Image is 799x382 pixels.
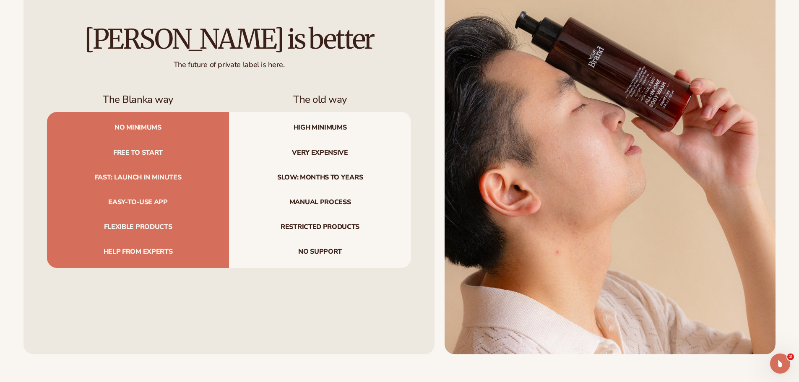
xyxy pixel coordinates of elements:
span: Fast: launch in minutes [47,165,229,190]
span: High minimums [229,112,411,140]
span: Manual process [229,190,411,215]
span: 2 [787,353,794,360]
span: Easy-to-use app [47,190,229,215]
h3: The Blanka way [47,94,229,106]
iframe: Intercom live chat [770,353,790,374]
span: Help from experts [47,239,229,268]
span: No minimums [47,112,229,140]
h3: The old way [229,94,411,106]
span: Restricted products [229,215,411,239]
span: Slow: months to years [229,165,411,190]
span: Flexible products [47,215,229,239]
span: Free to start [47,140,229,165]
div: The future of private label is here. [47,53,411,70]
h2: [PERSON_NAME] is better [47,25,411,53]
span: Very expensive [229,140,411,165]
span: No support [229,239,411,268]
